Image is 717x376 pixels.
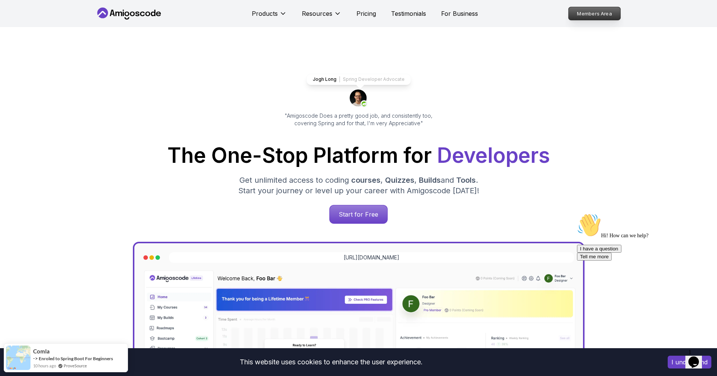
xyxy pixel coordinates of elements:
[391,9,426,18] a: Testimonials
[437,143,550,168] span: Developers
[419,176,441,185] span: Builds
[6,354,656,370] div: This website uses cookies to enhance the user experience.
[33,362,56,369] span: 10 hours ago
[668,356,711,368] button: Accept cookies
[574,210,709,342] iframe: chat widget
[3,42,38,50] button: Tell me more
[3,35,47,42] button: I have a question
[685,346,709,368] iframe: chat widget
[232,175,485,196] p: Get unlimited access to coding , , and . Start your journey or level up your career with Amigosco...
[330,205,387,223] p: Start for Free
[39,356,113,361] a: Enroled to Spring Boot For Beginners
[329,205,388,224] a: Start for Free
[6,346,30,370] img: provesource social proof notification image
[343,76,405,82] p: Spring Developer Advocate
[350,89,368,108] img: josh long
[356,9,376,18] a: Pricing
[313,76,336,82] p: Jogh Long
[274,112,443,127] p: "Amigoscode Does a pretty good job, and consistently too, covering Spring and for that, I'm very ...
[385,176,414,185] span: Quizzes
[3,3,27,27] img: :wave:
[101,145,616,166] h1: The One-Stop Platform for
[33,348,50,355] span: comla
[302,9,341,24] button: Resources
[252,9,278,18] p: Products
[64,362,87,369] a: ProveSource
[3,3,139,50] div: 👋Hi! How can we help?I have a questionTell me more
[302,9,332,18] p: Resources
[3,23,75,28] span: Hi! How can we help?
[33,355,38,361] span: ->
[344,254,399,261] a: [URL][DOMAIN_NAME]
[441,9,478,18] a: For Business
[351,176,381,185] span: courses
[568,7,621,20] a: Members Area
[456,176,476,185] span: Tools
[252,9,287,24] button: Products
[568,7,620,20] p: Members Area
